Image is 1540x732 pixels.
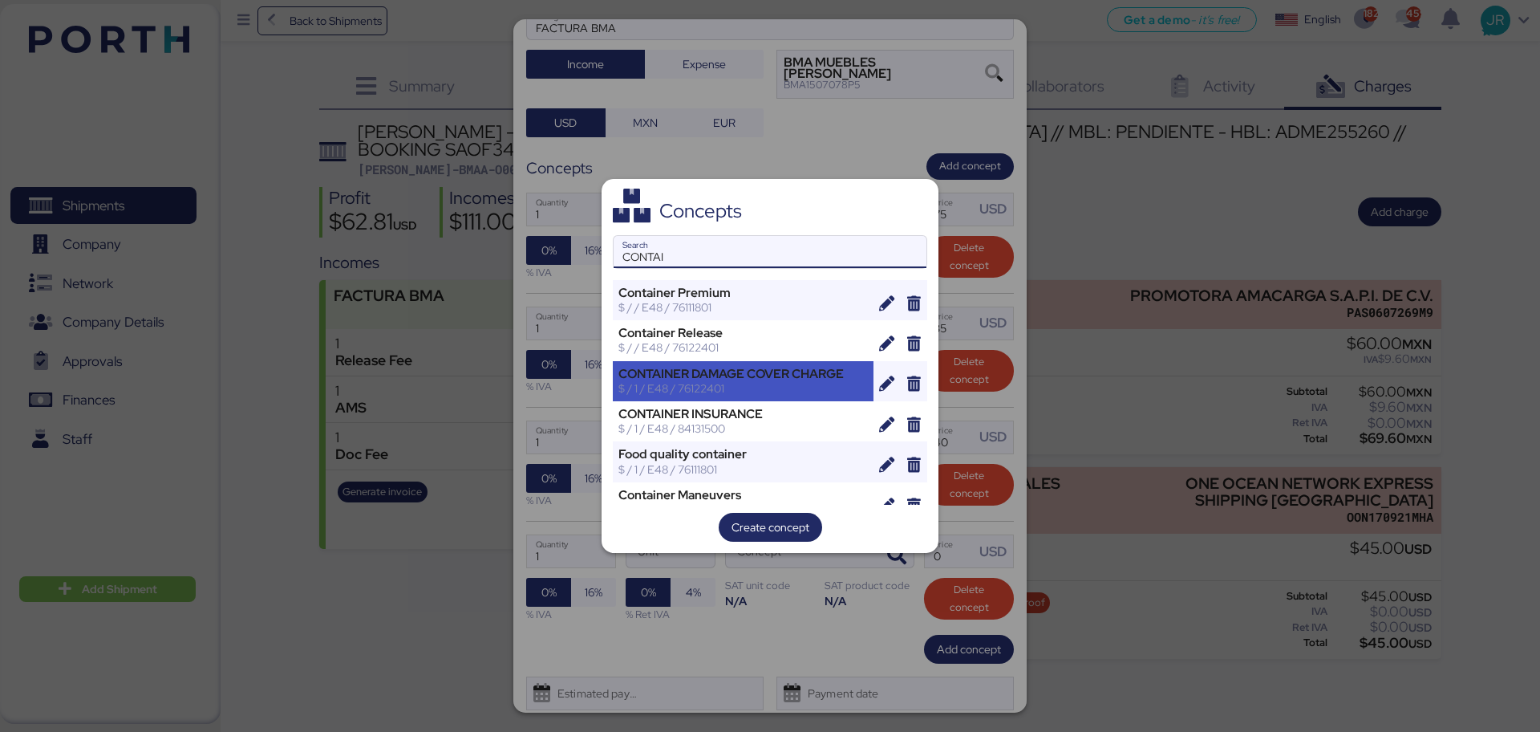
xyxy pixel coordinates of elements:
div: $ / 1 / E48 / 84131500 [618,421,868,436]
div: Concepts [659,204,742,218]
div: Container Release [618,326,868,340]
button: Create concept [719,513,822,542]
div: Food quality container [618,447,868,462]
div: CONTAINER DAMAGE COVER CHARGE [618,367,868,381]
input: Search [614,236,926,268]
div: CONTAINER INSURANCE [618,407,868,421]
div: $ / / E48 / 76122401 [618,340,868,355]
div: $ / Per Container / E48 / 93171700 [618,502,868,517]
div: $ / / E48 / 76111801 [618,300,868,315]
div: $ / 1 / E48 / 76122401 [618,381,868,396]
div: Container Premium [618,286,868,300]
span: Create concept [731,518,809,537]
div: Container Maneuvers [618,488,868,502]
div: $ / 1 / E48 / 76111801 [618,462,868,477]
